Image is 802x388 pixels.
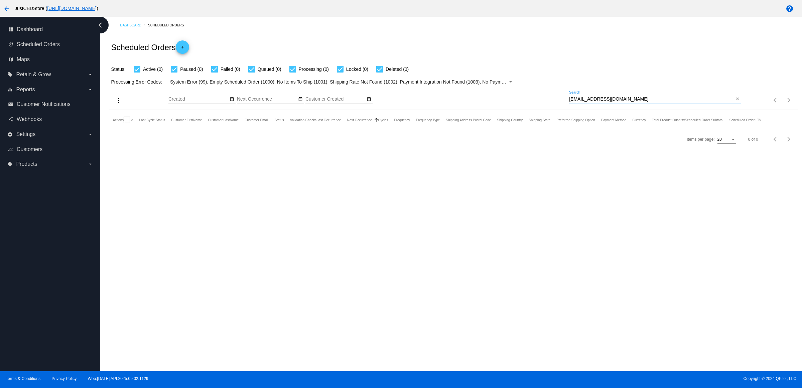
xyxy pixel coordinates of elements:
[346,65,368,73] span: Locked (0)
[569,97,734,102] input: Search
[120,20,148,30] a: Dashboard
[748,137,758,142] div: 0 of 0
[17,41,60,47] span: Scheduled Orders
[17,101,71,107] span: Customer Notifications
[15,6,98,11] span: JustCBDStore ( )
[298,97,303,102] mat-icon: date_range
[8,117,13,122] i: share
[111,40,189,54] h2: Scheduled Orders
[7,132,13,137] i: settings
[258,65,281,73] span: Queued (0)
[290,110,316,130] mat-header-cell: Validation Checks
[208,118,239,122] button: Change sorting for CustomerLastName
[8,147,13,152] i: people_outline
[88,161,93,167] i: arrow_drop_down
[782,133,796,146] button: Next page
[52,376,77,381] a: Privacy Policy
[230,97,234,102] mat-icon: date_range
[7,87,13,92] i: equalizer
[299,65,329,73] span: Processing (0)
[729,118,762,122] button: Change sorting for LifetimeValue
[8,99,93,110] a: email Customer Notifications
[16,72,51,78] span: Retain & Grow
[8,42,13,47] i: update
[111,67,126,72] span: Status:
[497,118,523,122] button: Change sorting for ShippingCountry
[8,24,93,35] a: dashboard Dashboard
[237,97,297,102] input: Next Occurrence
[17,146,42,152] span: Customers
[47,6,97,11] a: [URL][DOMAIN_NAME]
[416,118,440,122] button: Change sorting for FrequencyType
[16,87,35,93] span: Reports
[529,118,550,122] button: Change sorting for ShippingState
[17,116,42,122] span: Webhooks
[8,144,93,155] a: people_outline Customers
[8,114,93,125] a: share Webhooks
[3,5,11,13] mat-icon: arrow_back
[274,118,284,122] button: Change sorting for Status
[769,133,782,146] button: Previous page
[556,118,595,122] button: Change sorting for PreferredShippingOption
[170,78,514,86] mat-select: Filter by Processing Error Codes
[115,97,123,105] mat-icon: more_vert
[8,57,13,62] i: map
[7,161,13,167] i: local_offer
[305,97,366,102] input: Customer Created
[88,132,93,137] i: arrow_drop_down
[245,118,268,122] button: Change sorting for CustomerEmail
[111,79,162,85] span: Processing Error Codes:
[782,94,796,107] button: Next page
[6,376,40,381] a: Terms & Conditions
[178,45,186,53] mat-icon: add
[180,65,203,73] span: Paused (0)
[16,131,35,137] span: Settings
[171,118,202,122] button: Change sorting for CustomerFirstName
[394,118,410,122] button: Change sorting for Frequency
[632,118,646,122] button: Change sorting for CurrencyIso
[386,65,409,73] span: Deleted (0)
[148,20,190,30] a: Scheduled Orders
[735,97,740,102] mat-icon: close
[717,137,736,142] mat-select: Items per page:
[786,5,794,13] mat-icon: help
[139,118,165,122] button: Change sorting for LastProcessingCycleId
[685,118,723,122] button: Change sorting for Subtotal
[8,27,13,32] i: dashboard
[652,110,685,130] mat-header-cell: Total Product Quantity
[88,72,93,77] i: arrow_drop_down
[734,96,741,103] button: Clear
[16,161,37,167] span: Products
[17,26,43,32] span: Dashboard
[7,72,13,77] i: local_offer
[88,376,148,381] a: Web:[DATE] API:2025.09.02.1129
[717,137,722,142] span: 20
[378,118,388,122] button: Change sorting for Cycles
[143,65,163,73] span: Active (0)
[687,137,714,142] div: Items per page:
[168,97,229,102] input: Created
[316,118,341,122] button: Change sorting for LastOccurrenceUtc
[347,118,372,122] button: Change sorting for NextOccurrenceUtc
[769,94,782,107] button: Previous page
[17,56,30,62] span: Maps
[8,39,93,50] a: update Scheduled Orders
[8,54,93,65] a: map Maps
[130,118,133,122] button: Change sorting for Id
[88,87,93,92] i: arrow_drop_down
[601,118,627,122] button: Change sorting for PaymentMethod.Type
[446,118,491,122] button: Change sorting for ShippingPostcode
[367,97,371,102] mat-icon: date_range
[113,110,124,130] mat-header-cell: Actions
[95,20,106,30] i: chevron_left
[221,65,240,73] span: Failed (0)
[8,102,13,107] i: email
[407,376,796,381] span: Copyright © 2024 QPilot, LLC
